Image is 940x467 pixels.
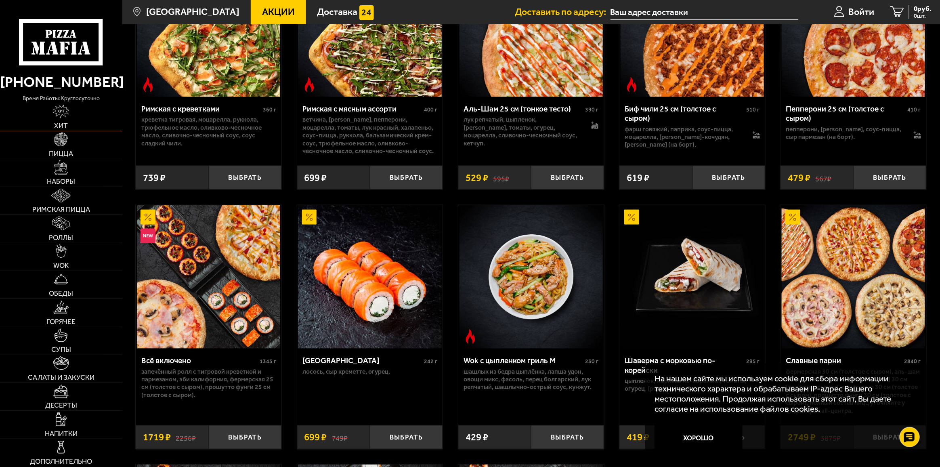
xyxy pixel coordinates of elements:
[621,205,764,349] img: Шаверма с морковью по-корейски
[45,430,78,437] span: Напитки
[515,7,611,17] span: Доставить по адресу:
[302,77,317,92] img: Острое блюдо
[370,425,443,449] button: Выбрать
[781,205,926,349] a: АкционныйСлавные парни
[141,229,155,243] img: Новинка
[263,106,276,113] span: 360 г
[209,425,281,449] button: Выбрать
[141,356,258,365] div: Всё включено
[302,368,437,375] p: лосось, Сыр креметте, огурец.
[30,458,92,465] span: Дополнительно
[209,166,281,189] button: Выбрать
[625,377,760,393] p: цыпленок, морковь по-корейски, томаты, огурец, [PERSON_NAME].
[49,234,73,241] span: Роллы
[304,173,327,183] span: 699 ₽
[359,5,374,20] img: 15daf4d41897b9f0e9f617042186c801.svg
[585,106,598,113] span: 390 г
[627,432,649,442] span: 419 ₽
[655,423,743,452] button: Хорошо
[143,432,171,442] span: 1719 ₽
[625,356,744,375] div: Шаверма с морковью по-корейски
[136,205,281,349] a: АкционныйНовинкаВсё включено
[464,368,598,391] p: шашлык из бедра цыплёнка, лапша удон, овощи микс, фасоль, перец болгарский, лук репчатый, шашлычн...
[370,166,443,189] button: Выбрать
[531,425,604,449] button: Выбрать
[786,125,904,141] p: пепперони, [PERSON_NAME], соус-пицца, сыр пармезан (на борт).
[143,173,166,183] span: 739 ₽
[624,77,639,92] img: Острое блюдо
[141,116,276,147] p: креветка тигровая, моцарелла, руккола, трюфельное масло, оливково-чесночное масло, сливочно-чесно...
[531,166,604,189] button: Выбрать
[302,210,317,224] img: Акционный
[137,205,280,349] img: Всё включено
[424,358,437,365] span: 242 г
[914,5,932,12] span: 0 руб.
[466,432,488,442] span: 429 ₽
[297,205,443,349] a: АкционныйФиладельфия
[302,116,437,155] p: ветчина, [PERSON_NAME], пепперони, моцарелла, томаты, лук красный, халапеньо, соус-пицца, руккола...
[424,106,437,113] span: 400 г
[466,173,488,183] span: 529 ₽
[460,205,603,349] img: Wok с цыпленком гриль M
[625,104,744,123] div: Биф чили 25 см (толстое с сыром)
[788,173,810,183] span: 479 ₽
[815,173,831,183] s: 567 ₽
[141,104,261,114] div: Римская с креветками
[302,104,422,114] div: Римская с мясным ассорти
[692,166,765,189] button: Выбрать
[176,432,196,442] s: 2256 ₽
[141,368,276,399] p: Запечённый ролл с тигровой креветкой и пармезаном, Эби Калифорния, Фермерская 25 см (толстое с сы...
[786,104,906,123] div: Пепперони 25 см (толстое с сыром)
[785,210,800,224] img: Акционный
[914,13,932,19] span: 0 шт.
[317,7,358,17] span: Доставка
[54,122,68,129] span: Хит
[262,7,295,17] span: Акции
[625,125,743,149] p: фарш говяжий, паприка, соус-пицца, моцарелла, [PERSON_NAME]-кочудян, [PERSON_NAME] (на борт).
[458,205,604,349] a: Острое блюдоWok с цыпленком гриль M
[45,402,77,409] span: Десерты
[747,106,760,113] span: 510 г
[786,356,902,365] div: Славные парни
[304,432,327,442] span: 699 ₽
[49,150,73,157] span: Пицца
[619,205,765,349] a: АкционныйШаверма с морковью по-корейски
[854,166,926,189] button: Выбрать
[302,356,422,365] div: [GEOGRAPHIC_DATA]
[46,318,76,325] span: Горячее
[51,346,71,353] span: Супы
[141,77,155,92] img: Острое блюдо
[655,373,912,414] p: На нашем сайте мы используем cookie для сбора информации технического характера и обрабатываем IP...
[493,173,509,183] s: 595 ₽
[464,356,583,365] div: Wok с цыпленком гриль M
[585,358,598,365] span: 230 г
[146,7,239,17] span: [GEOGRAPHIC_DATA]
[141,210,155,224] img: Акционный
[463,329,478,344] img: Острое блюдо
[908,106,921,113] span: 410 г
[624,210,639,224] img: Акционный
[747,358,760,365] span: 295 г
[49,290,73,297] span: Обеды
[464,116,581,147] p: лук репчатый, цыпленок, [PERSON_NAME], томаты, огурец, моцарелла, сливочно-чесночный соус, кетчуп.
[53,262,69,269] span: WOK
[260,358,276,365] span: 1345 г
[627,173,649,183] span: 619 ₽
[47,178,75,185] span: Наборы
[849,7,875,17] span: Войти
[904,358,921,365] span: 2840 г
[782,205,925,349] img: Славные парни
[332,432,348,442] s: 749 ₽
[298,205,441,349] img: Филадельфия
[32,206,90,213] span: Римская пицца
[28,374,94,381] span: Салаты и закуски
[611,5,799,20] input: Ваш адрес доставки
[464,104,583,114] div: Аль-Шам 25 см (тонкое тесто)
